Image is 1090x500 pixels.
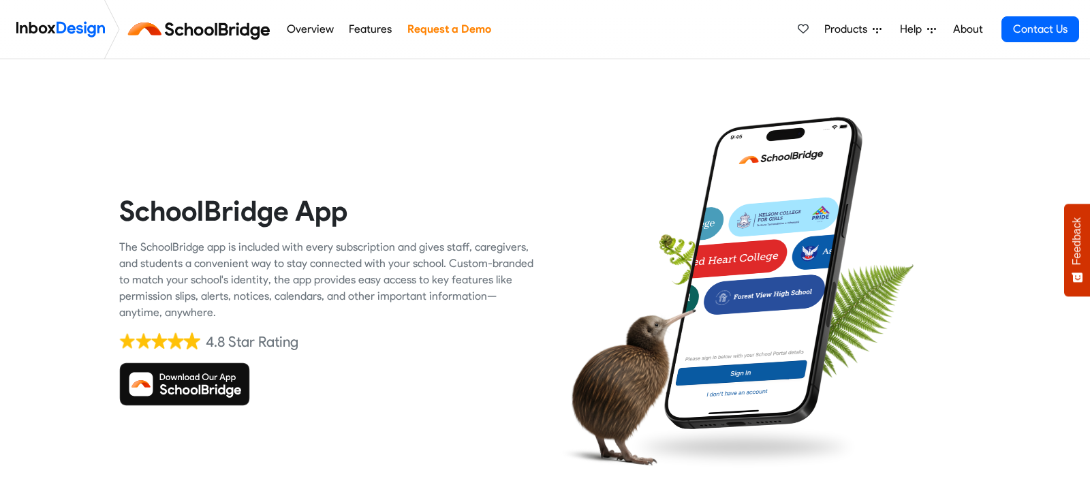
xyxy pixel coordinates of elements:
[283,16,337,43] a: Overview
[119,362,250,406] img: Download SchoolBridge App
[1001,16,1079,42] a: Contact Us
[119,193,535,228] heading: SchoolBridge App
[1064,204,1090,296] button: Feedback - Show survey
[819,16,887,43] a: Products
[345,16,396,43] a: Features
[654,116,873,431] img: phone.png
[900,21,927,37] span: Help
[555,296,696,477] img: kiwi_bird.png
[1071,217,1083,265] span: Feedback
[403,16,495,43] a: Request a Demo
[125,13,279,46] img: schoolbridge logo
[949,16,986,43] a: About
[824,21,873,37] span: Products
[119,239,535,321] div: The SchoolBridge app is included with every subscription and gives staff, caregivers, and student...
[206,332,298,352] div: 4.8 Star Rating
[894,16,941,43] a: Help
[625,422,861,472] img: shadow.png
